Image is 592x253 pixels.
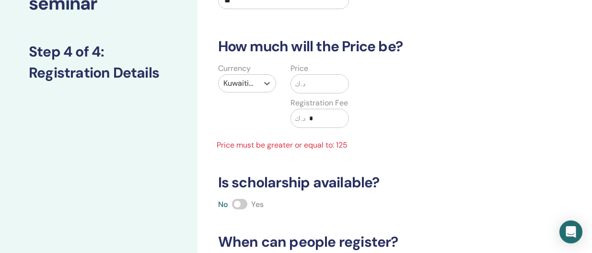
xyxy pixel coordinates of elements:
[559,220,582,243] div: Open Intercom Messenger
[251,199,264,209] span: Yes
[29,64,169,81] h3: Registration Details
[29,43,169,60] h3: Step 4 of 4 :
[290,63,308,74] label: Price
[218,199,228,209] span: No
[295,114,305,124] span: د.ك
[212,38,515,55] h3: How much will the Price be?
[295,79,305,89] span: د.ك
[212,174,515,191] h3: Is scholarship available?
[211,139,357,151] span: Price must be greater or equal to: 125
[218,63,251,74] label: Currency
[212,233,515,251] h3: When can people register?
[290,97,348,109] label: Registration Fee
